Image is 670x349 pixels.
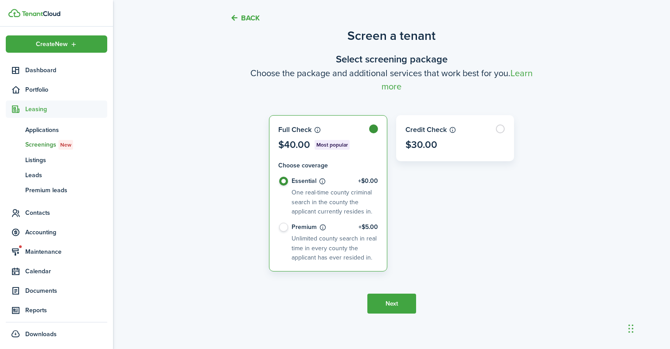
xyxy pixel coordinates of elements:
[358,177,378,186] span: +$0.00
[25,66,107,75] span: Dashboard
[382,66,533,93] a: Learn more
[206,52,578,66] wizard-step-header-title: Select screening package
[292,188,372,216] control-radio-card-description: One real-time county criminal search in the county the applicant currently resides in.
[6,302,107,319] a: Reports
[358,223,378,232] span: +$5.00
[6,182,107,198] a: Premium leads
[367,294,416,314] button: Next
[6,35,107,53] button: Open menu
[25,171,107,180] span: Leads
[25,267,107,276] span: Calendar
[230,13,260,23] button: Back
[25,330,57,339] span: Downloads
[25,155,107,165] span: Listings
[25,247,107,256] span: Maintenance
[6,62,107,79] a: Dashboard
[6,122,107,137] a: Applications
[8,9,20,17] img: TenantCloud
[60,141,71,149] span: New
[628,315,634,342] div: Drag
[278,161,378,170] h4: Choose coverage
[292,223,378,232] control-radio-card-title: Premium
[25,228,107,237] span: Accounting
[6,152,107,167] a: Listings
[292,234,377,262] control-radio-card-description: Unlimited county search in real time in every county the applicant has ever resided in.
[206,27,578,45] h4: Screen a tenant
[626,306,670,349] iframe: Chat Widget
[6,167,107,182] a: Leads
[25,140,107,150] span: Screenings
[36,41,68,47] span: Create New
[405,124,505,135] card-package-label: Credit Check
[22,11,60,16] img: TenantCloud
[25,208,107,217] span: Contacts
[6,137,107,152] a: ScreeningsNew
[292,177,378,186] control-radio-card-title: Essential
[206,66,578,93] wizard-step-header-description: Choose the package and additional services that work best for you.
[25,125,107,135] span: Applications
[25,286,107,295] span: Documents
[25,306,107,315] span: Reports
[25,105,107,114] span: Leasing
[25,186,107,195] span: Premium leads
[25,85,107,94] span: Portfolio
